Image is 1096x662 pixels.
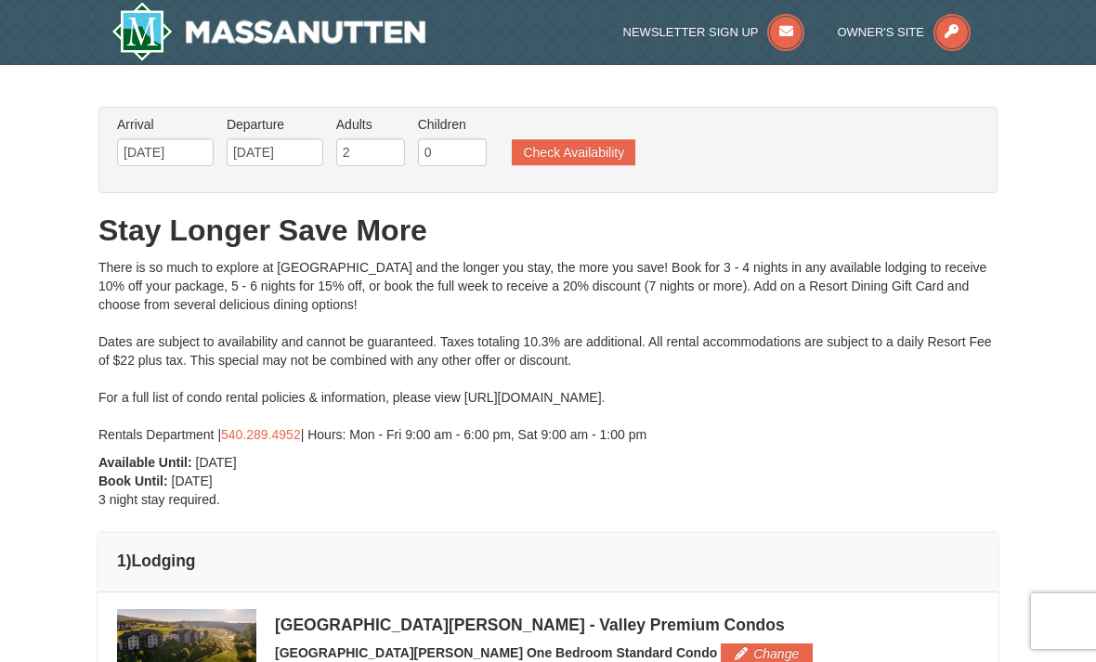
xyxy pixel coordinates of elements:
[98,474,168,488] strong: Book Until:
[111,2,425,61] a: Massanutten Resort
[117,552,979,570] h4: 1 Lodging
[418,115,487,134] label: Children
[98,258,998,444] div: There is so much to explore at [GEOGRAPHIC_DATA] and the longer you stay, the more you save! Book...
[275,616,979,634] div: [GEOGRAPHIC_DATA][PERSON_NAME] - Valley Premium Condos
[275,645,717,660] span: [GEOGRAPHIC_DATA][PERSON_NAME] One Bedroom Standard Condo
[98,212,998,249] h1: Stay Longer Save More
[623,25,759,39] span: Newsletter Sign Up
[172,474,213,488] span: [DATE]
[111,2,425,61] img: Massanutten Resort Logo
[196,455,237,470] span: [DATE]
[837,25,924,39] span: Owner's Site
[336,115,405,134] label: Adults
[98,455,192,470] strong: Available Until:
[512,139,635,165] button: Check Availability
[623,25,805,39] a: Newsletter Sign Up
[227,115,323,134] label: Departure
[117,115,214,134] label: Arrival
[221,427,301,442] a: 540.289.4952
[126,552,132,570] span: )
[98,492,220,507] span: 3 night stay required.
[837,25,971,39] a: Owner's Site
